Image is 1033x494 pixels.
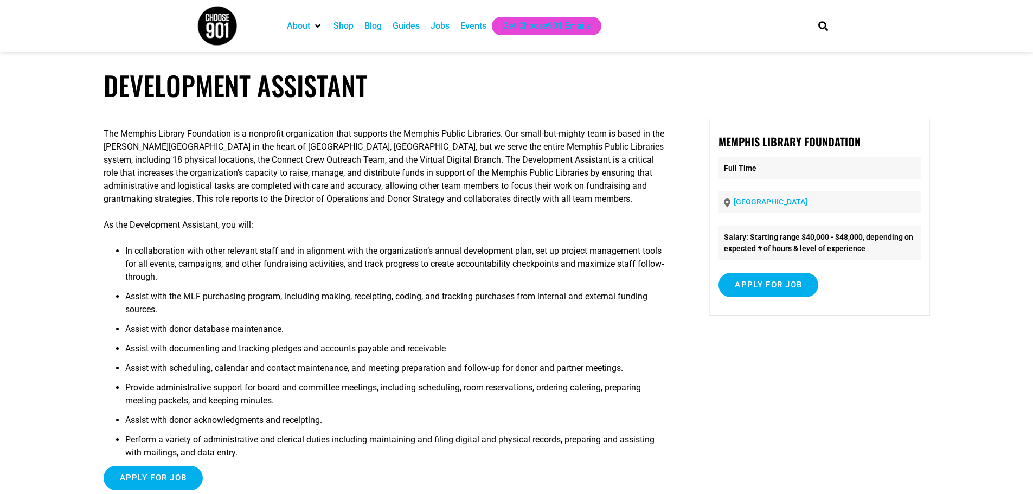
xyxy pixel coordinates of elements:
[460,20,486,33] a: Events
[104,466,203,490] input: Apply for job
[125,414,669,433] li: Assist with donor acknowledgments and receipting.
[718,226,920,260] li: Salary: Starting range $40,000 - $48,000, depending on expected # of hours & level of experience
[104,219,669,232] p: As the Development Assistant, you will:
[125,362,669,381] li: Assist with scheduling, calendar and contact maintenance, and meeting preparation and follow-up f...
[431,20,450,33] a: Jobs
[125,245,669,290] li: In collaboration with other relevant staff and in alignment with the organization’s annual develo...
[125,433,669,466] li: Perform a variety of administrative and clerical duties including maintaining and filing digital ...
[718,157,920,179] p: Full Time
[125,323,669,342] li: Assist with donor database maintenance.
[125,381,669,414] li: Provide administrative support for board and committee meetings, including scheduling, room reser...
[104,69,930,101] h1: Development Assistant
[718,133,861,150] strong: Memphis Library Foundation
[287,20,310,33] a: About
[125,342,669,362] li: Assist with documenting and tracking pledges and accounts payable and receivable
[814,17,832,35] div: Search
[364,20,382,33] a: Blog
[281,17,800,35] nav: Main nav
[104,127,669,206] p: The Memphis Library Foundation is a nonprofit organization that supports the Memphis Public Libra...
[718,273,818,297] input: Apply for job
[281,17,328,35] div: About
[333,20,354,33] a: Shop
[393,20,420,33] a: Guides
[125,290,669,323] li: Assist with the MLF purchasing program, including making, receipting, coding, and tracking purcha...
[503,20,591,33] a: Get Choose901 Emails
[734,197,807,206] a: [GEOGRAPHIC_DATA]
